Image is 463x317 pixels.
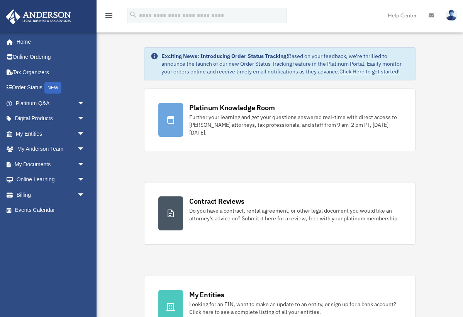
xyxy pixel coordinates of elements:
[189,113,401,136] div: Further your learning and get your questions answered real-time with direct access to [PERSON_NAM...
[5,187,97,203] a: Billingarrow_drop_down
[5,65,97,80] a: Tax Organizers
[104,14,114,20] a: menu
[5,172,97,187] a: Online Learningarrow_drop_down
[77,157,93,172] span: arrow_drop_down
[5,157,97,172] a: My Documentsarrow_drop_down
[77,172,93,188] span: arrow_drop_down
[161,52,409,75] div: Based on your feedback, we're thrilled to announce the launch of our new Order Status Tracking fe...
[44,82,61,94] div: NEW
[5,80,97,96] a: Order StatusNEW
[5,34,93,49] a: Home
[77,126,93,142] span: arrow_drop_down
[5,203,97,218] a: Events Calendar
[446,10,457,21] img: User Pic
[77,111,93,127] span: arrow_drop_down
[77,187,93,203] span: arrow_drop_down
[3,9,73,24] img: Anderson Advisors Platinum Portal
[5,141,97,157] a: My Anderson Teamarrow_drop_down
[189,300,401,316] div: Looking for an EIN, want to make an update to an entity, or sign up for a bank account? Click her...
[5,126,97,141] a: My Entitiesarrow_drop_down
[77,141,93,157] span: arrow_drop_down
[339,68,400,75] a: Click Here to get started!
[189,207,401,222] div: Do you have a contract, rental agreement, or other legal document you would like an attorney's ad...
[77,95,93,111] span: arrow_drop_down
[189,196,244,206] div: Contract Reviews
[5,111,97,126] a: Digital Productsarrow_drop_down
[144,182,416,245] a: Contract Reviews Do you have a contract, rental agreement, or other legal document you would like...
[189,103,275,112] div: Platinum Knowledge Room
[5,49,97,65] a: Online Ordering
[161,53,288,60] strong: Exciting News: Introducing Order Status Tracking!
[144,89,416,151] a: Platinum Knowledge Room Further your learning and get your questions answered real-time with dire...
[189,290,224,300] div: My Entities
[104,11,114,20] i: menu
[129,10,137,19] i: search
[5,95,97,111] a: Platinum Q&Aarrow_drop_down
